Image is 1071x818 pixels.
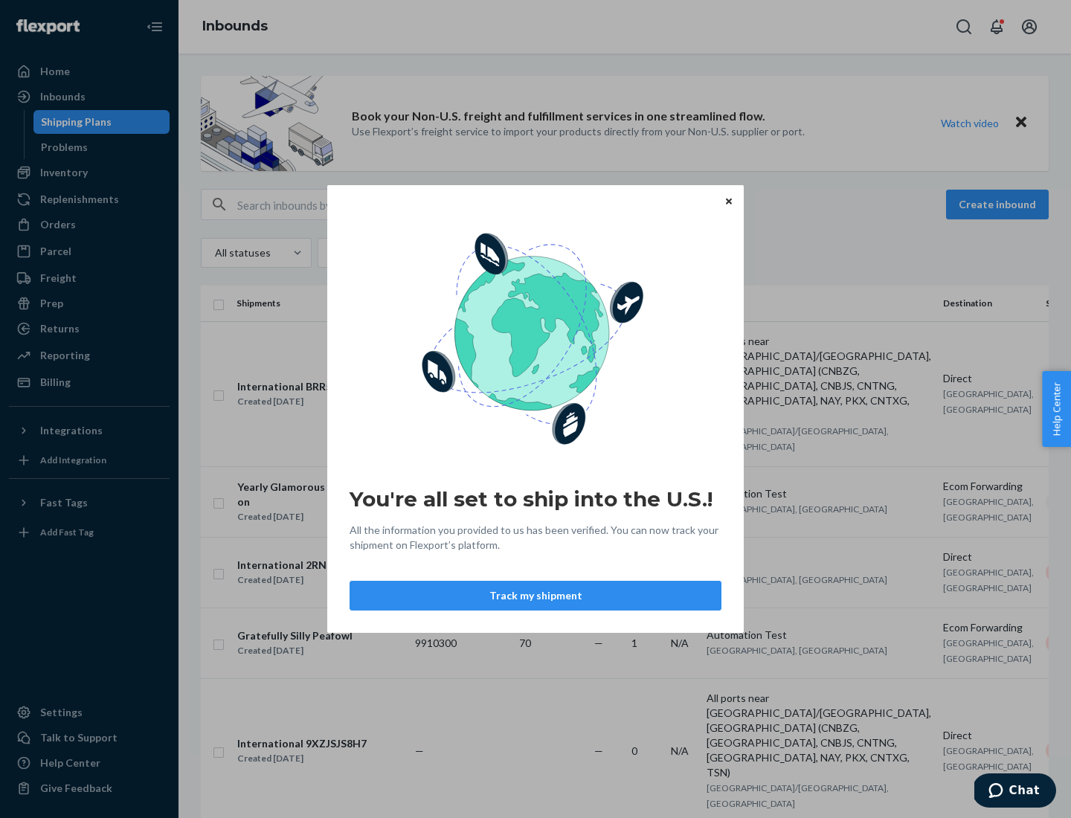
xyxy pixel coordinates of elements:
[1042,371,1071,447] button: Help Center
[350,523,721,553] span: All the information you provided to us has been verified. You can now track your shipment on Flex...
[35,10,65,24] span: Chat
[721,193,736,209] button: Close
[350,581,721,611] button: Track my shipment
[350,486,721,512] h2: You're all set to ship into the U.S.!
